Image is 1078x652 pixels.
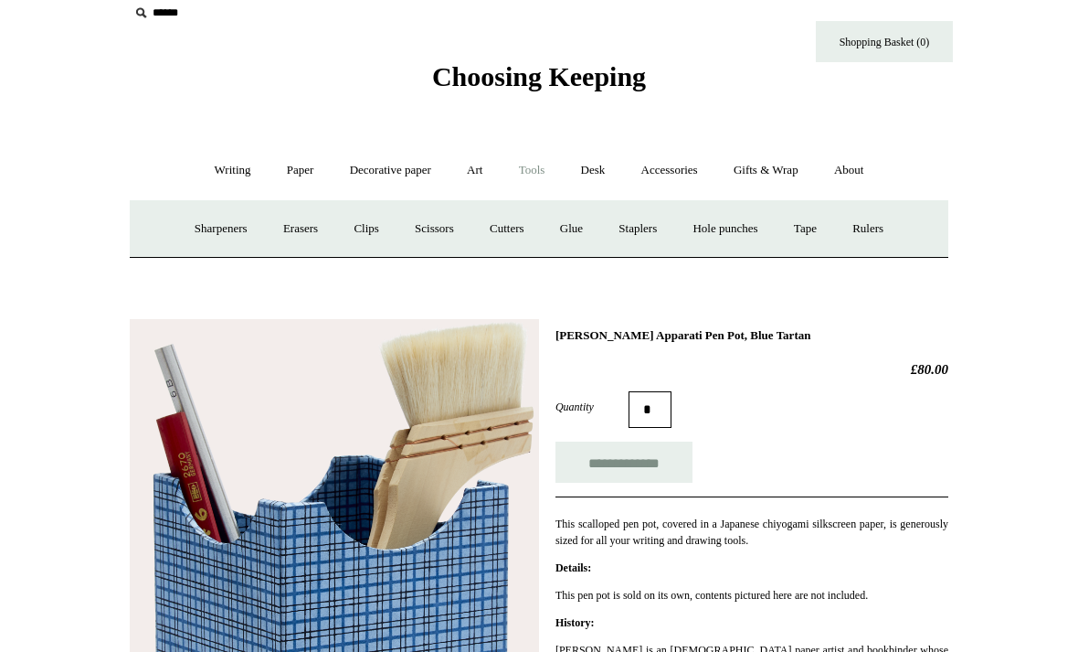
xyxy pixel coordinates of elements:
[333,146,448,195] a: Decorative paper
[432,76,646,89] a: Choosing Keeping
[836,205,900,253] a: Rulers
[267,205,334,253] a: Erasers
[625,146,714,195] a: Accessories
[818,146,881,195] a: About
[555,516,948,549] p: This scalloped pen pot, covered in a Japanese chiyogami silkscreen paper, is generously sized for...
[555,399,629,415] label: Quantity
[602,205,673,253] a: Staplers
[555,616,595,629] strong: History:
[565,146,622,195] a: Desk
[502,146,562,195] a: Tools
[178,205,264,253] a: Sharpeners
[717,146,815,195] a: Gifts & Wrap
[816,21,953,62] a: Shopping Basket (0)
[555,328,948,343] h1: [PERSON_NAME] Apparati Pen Pot, Blue Tartan
[432,61,646,91] span: Choosing Keeping
[544,205,599,253] a: Glue
[555,361,948,378] h2: £80.00
[398,205,470,253] a: Scissors
[676,205,774,253] a: Hole punches
[555,587,948,604] p: This pen pot is sold on its own, contents pictured here are not included.
[450,146,499,195] a: Art
[198,146,268,195] a: Writing
[555,561,591,574] strong: Details:
[270,146,331,195] a: Paper
[337,205,395,253] a: Clips
[777,205,833,253] a: Tape
[473,205,541,253] a: Cutters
